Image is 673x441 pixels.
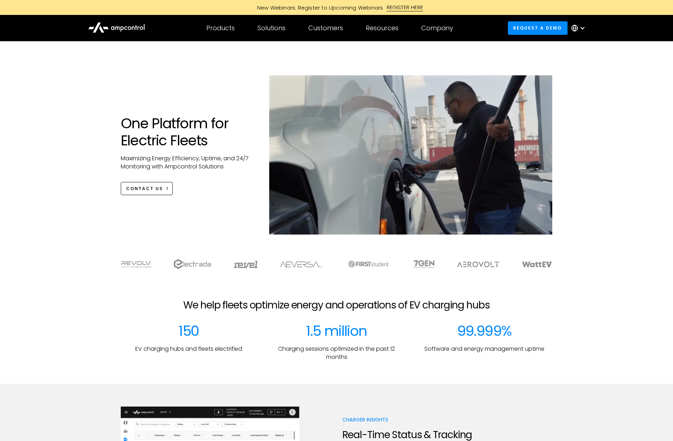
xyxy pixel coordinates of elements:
div: Resources [366,24,398,32]
div: Solutions [257,24,286,32]
p: Charging sessions optimized in the past 12 months [268,345,405,361]
div: Company [421,24,453,32]
img: WattEV logo [522,262,552,267]
h2: We help fleets optimize energy and operations of EV charging hubs [183,299,489,311]
img: electrada logo [174,259,211,269]
p: Charger Insights [342,416,479,423]
a: CONTACT US [121,182,173,195]
div: 99.999% [457,322,512,339]
div: New Webinars: Register to Upcoming Webinars [250,4,387,11]
img: Aerovolt Logo [457,262,499,267]
h1: One Platform for Electric Fleets [121,115,255,149]
div: CONTACT US [126,185,163,192]
div: Products [206,24,235,32]
div: 150 [178,322,199,339]
p: Maximizing Energy Efficiency, Uptime, and 24/7 Monitoring with Ampcontrol Solutions [121,155,255,171]
p: Software and energy management uptime [424,345,544,353]
a: New Webinars: Register to Upcoming WebinarsREGISTER HERE [177,4,496,11]
a: Request a demo [508,21,568,34]
p: EV charging hubs and fleets electrified [135,345,242,353]
h2: Real-Time Status & Tracking [342,429,479,441]
div: 1.5 million [306,322,367,339]
div: Customers [308,24,343,32]
div: REGISTER HERE [387,4,423,11]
